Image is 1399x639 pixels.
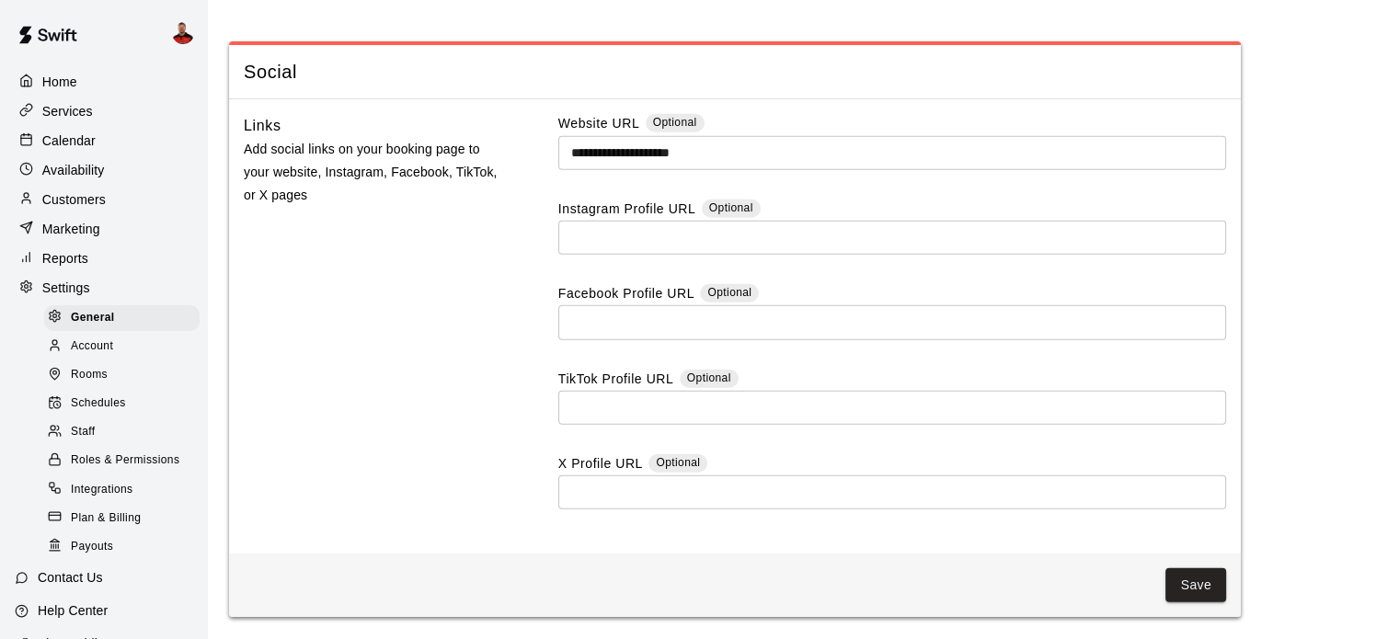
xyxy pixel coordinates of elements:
[244,60,1226,85] span: Social
[44,477,200,503] div: Integrations
[44,390,207,418] a: Schedules
[42,279,90,297] p: Settings
[44,534,200,560] div: Payouts
[15,245,192,272] a: Reports
[71,481,133,499] span: Integrations
[71,309,115,327] span: General
[71,538,113,556] span: Payouts
[42,73,77,91] p: Home
[15,68,192,96] a: Home
[558,454,643,475] label: X Profile URL
[558,114,639,135] label: Website URL
[38,568,103,587] p: Contact Us
[71,451,179,470] span: Roles & Permissions
[71,423,95,441] span: Staff
[44,303,207,332] a: General
[15,156,192,184] a: Availability
[15,97,192,125] a: Services
[44,334,200,359] div: Account
[44,391,200,416] div: Schedules
[44,362,200,388] div: Rooms
[1165,568,1226,602] button: Save
[15,127,192,154] a: Calendar
[244,138,499,208] p: Add social links on your booking page to your website, Instagram, Facebook, TikTok, or X pages
[42,190,106,209] p: Customers
[244,114,281,138] h6: Links
[44,418,207,447] a: Staff
[42,220,100,238] p: Marketing
[558,370,673,391] label: TikTok Profile URL
[656,456,700,469] span: Optional
[707,286,751,299] span: Optional
[687,371,731,384] span: Optional
[44,448,200,474] div: Roles & Permissions
[653,116,697,129] span: Optional
[44,475,207,504] a: Integrations
[44,361,207,390] a: Rooms
[42,249,88,268] p: Reports
[558,284,694,305] label: Facebook Profile URL
[71,366,108,384] span: Rooms
[44,305,200,331] div: General
[15,215,192,243] a: Marketing
[44,506,200,531] div: Plan & Billing
[44,419,200,445] div: Staff
[15,274,192,302] a: Settings
[71,509,141,528] span: Plan & Billing
[709,201,753,214] span: Optional
[71,394,126,413] span: Schedules
[44,504,207,532] a: Plan & Billing
[44,447,207,475] a: Roles & Permissions
[38,601,108,620] p: Help Center
[172,22,194,44] img: Ryan Nail
[558,200,695,221] label: Instagram Profile URL
[42,161,105,179] p: Availability
[44,532,207,561] a: Payouts
[168,15,207,51] div: Ryan Nail
[44,332,207,360] a: Account
[42,131,96,150] p: Calendar
[71,337,113,356] span: Account
[15,186,192,213] a: Customers
[42,102,93,120] p: Services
